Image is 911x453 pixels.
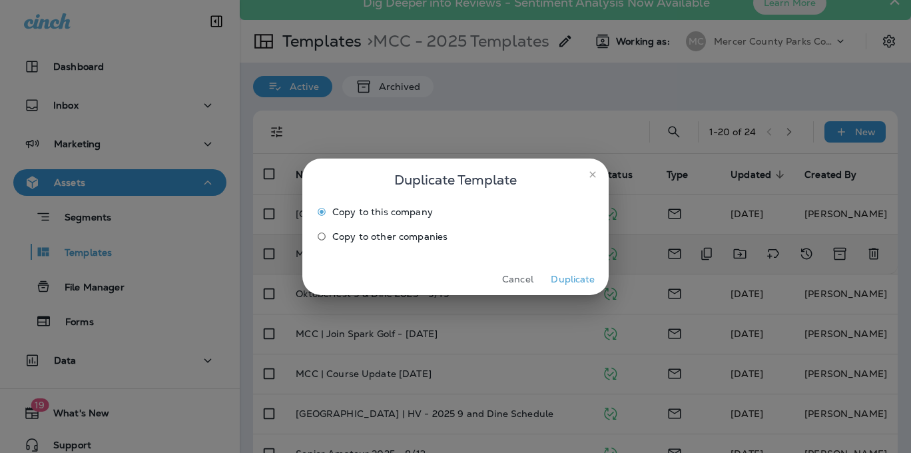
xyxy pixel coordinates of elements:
button: Duplicate [548,269,598,290]
button: Cancel [493,269,543,290]
span: Copy to other companies [332,231,448,242]
button: close [582,164,603,185]
span: Copy to this company [332,207,433,217]
span: Duplicate Template [394,169,517,191]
